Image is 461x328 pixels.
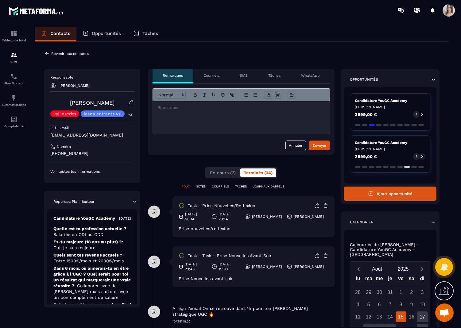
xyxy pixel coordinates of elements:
div: 13 [374,311,385,322]
p: TOUT [182,184,190,189]
img: accountant [10,116,17,123]
div: 6 [374,299,385,310]
p: [PERSON_NAME] [294,214,324,219]
div: 3 [417,287,428,298]
a: Contacts [35,27,76,41]
p: Responsable [50,75,134,80]
a: [PERSON_NAME] [70,99,114,106]
p: 1 [416,112,417,117]
a: formationformationTableau de bord [2,25,26,47]
a: formationformationCRM [2,47,26,68]
p: +3 [126,111,134,118]
p: [DATE] 15:00 [219,262,240,272]
a: automationsautomationsAutomatisations [2,90,26,111]
span: En cours (2) [210,170,236,175]
p: Tableau de bord [2,39,26,42]
p: [PERSON_NAME] [355,105,425,110]
p: SMS [240,73,248,78]
p: [PERSON_NAME] [355,147,425,152]
p: task - Prise nouvelles/reflexion [188,203,255,209]
p: 3 [416,154,417,159]
button: Previous month [353,265,364,273]
p: Réponses Planificateur [53,199,95,204]
p: Automatisations [2,103,26,106]
p: Opportunités [92,31,121,36]
p: Quelle est ta profession actuelle ? [53,226,131,237]
p: [PERSON_NAME] [252,264,282,269]
div: di [417,274,428,285]
p: CRM [2,60,26,64]
a: Ouvrir le chat [435,303,454,322]
p: Calendrier de [PERSON_NAME] - Candidature YouGC Academy - [GEOGRAPHIC_DATA] [350,242,430,257]
div: 31 [385,287,396,298]
p: Courriels [203,73,219,78]
p: WhatsApp [301,73,320,78]
div: Prise Nouvelles avant soir [179,276,328,281]
p: [PERSON_NAME] [252,214,282,219]
div: 29 [363,287,374,298]
button: Envoyer [309,141,330,150]
span: Terminés (34) [244,170,273,175]
img: logo [9,6,64,17]
p: E-mail [57,125,69,130]
div: 17 [417,311,428,322]
p: JOURNAUX D'APPELS [253,184,284,189]
p: Calendrier [350,220,374,225]
p: A reçu l’email On se retrouve dans 1h pour ton [PERSON_NAME] stratégique UGC 🔥 [172,306,333,317]
div: 9 [406,299,417,310]
div: ve [395,274,406,285]
div: 7 [385,299,396,310]
img: scheduler [10,73,17,80]
p: [DATE] 19:32 [172,319,335,324]
p: [DATE] 23:46 [185,262,207,272]
div: 14 [385,311,396,322]
p: TÂCHES [235,184,247,189]
img: formation [10,30,17,37]
p: Contacts [50,31,70,36]
button: Annuler [285,141,306,150]
div: ma [363,274,374,285]
img: automations [10,94,17,102]
p: [PERSON_NAME] [294,264,324,269]
span: : Collaborer avec de [PERSON_NAME] mais surtout avoir un bon complément de salaire [53,283,129,300]
p: Numéro [57,144,71,149]
p: [DATE] 20:14 [219,212,240,222]
p: Quels sont tes revenus actuels ? [53,252,131,264]
div: 28 [353,287,363,298]
p: [PHONE_NUMBER] [50,151,134,156]
a: schedulerschedulerPlanificateur [2,68,26,90]
p: Candidature YouGC Academy [355,98,425,103]
p: Es-tu majeure (18 ans ou plus) ? [53,239,131,251]
a: Tâches [127,27,164,41]
div: lu [353,274,363,285]
p: leads entrants vsl [84,112,122,116]
p: Qu’est-ce qui te manque aujourd’hui pour te lancer et atteindre tes objectifs ? [53,302,131,319]
p: 2 599,00 € [355,112,377,117]
p: Tâches [142,31,158,36]
div: 30 [374,287,385,298]
div: 5 [363,299,374,310]
div: sa [406,274,417,285]
a: Opportunités [76,27,127,41]
button: Open months overlay [364,264,390,274]
a: accountantaccountantComptabilité [2,111,26,133]
div: 11 [353,311,363,322]
div: Envoyer [312,142,327,149]
p: Candidature YouGC Academy [355,140,425,145]
div: 8 [396,299,406,310]
button: Terminés (34) [240,168,276,177]
p: [DATE] 20:14 [185,212,207,222]
button: Open years overlay [390,264,416,274]
p: Dans 6 mois, où aimerais-tu en être grâce à l’UGC ? Quel serait pour toi un résultat qui marquera... [53,265,131,300]
button: Next month [416,265,428,273]
p: Revenir aux contacts [51,52,89,56]
p: Candidature YouGC Academy [53,215,115,221]
div: 2 [406,287,417,298]
p: Opportunités [350,77,378,82]
img: formation [10,51,17,59]
div: Prise nouvelles/reflexion [179,226,328,231]
p: Planificateur [2,82,26,85]
p: [DATE] [119,216,131,221]
p: [EMAIL_ADDRESS][DOMAIN_NAME] [50,132,134,138]
div: me [374,274,385,285]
